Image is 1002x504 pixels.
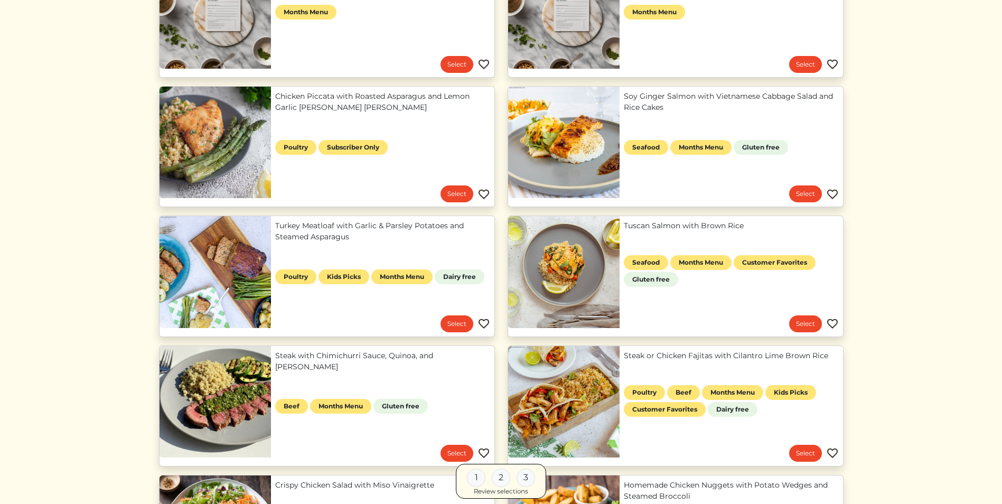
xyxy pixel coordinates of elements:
[624,91,839,113] a: Soy Ginger Salmon with Vietnamese Cabbage Salad and Rice Cakes
[492,468,510,487] div: 2
[467,468,485,487] div: 1
[441,315,473,332] a: Select
[624,350,839,361] a: Steak or Chicken Fajitas with Cilantro Lime Brown Rice
[477,58,490,71] img: Favorite menu item
[477,318,490,330] img: Favorite menu item
[789,315,822,332] a: Select
[517,468,535,487] div: 3
[477,447,490,460] img: Favorite menu item
[789,185,822,202] a: Select
[789,56,822,73] a: Select
[441,185,473,202] a: Select
[275,91,490,113] a: Chicken Piccata with Roasted Asparagus and Lemon Garlic [PERSON_NAME] [PERSON_NAME]
[624,480,839,502] a: Homemade Chicken Nuggets with Potato Wedges and Steamed Broccoli
[477,188,490,201] img: Favorite menu item
[275,350,490,372] a: Steak with Chimichurri Sauce, Quinoa, and [PERSON_NAME]
[275,220,490,242] a: Turkey Meatloaf with Garlic & Parsley Potatoes and Steamed Asparagus
[456,463,546,499] a: 1 2 3 Review selections
[624,220,839,231] a: Tuscan Salmon with Brown Rice
[826,447,839,460] img: Favorite menu item
[826,318,839,330] img: Favorite menu item
[826,58,839,71] img: Favorite menu item
[826,188,839,201] img: Favorite menu item
[441,445,473,462] a: Select
[441,56,473,73] a: Select
[789,445,822,462] a: Select
[474,487,528,496] div: Review selections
